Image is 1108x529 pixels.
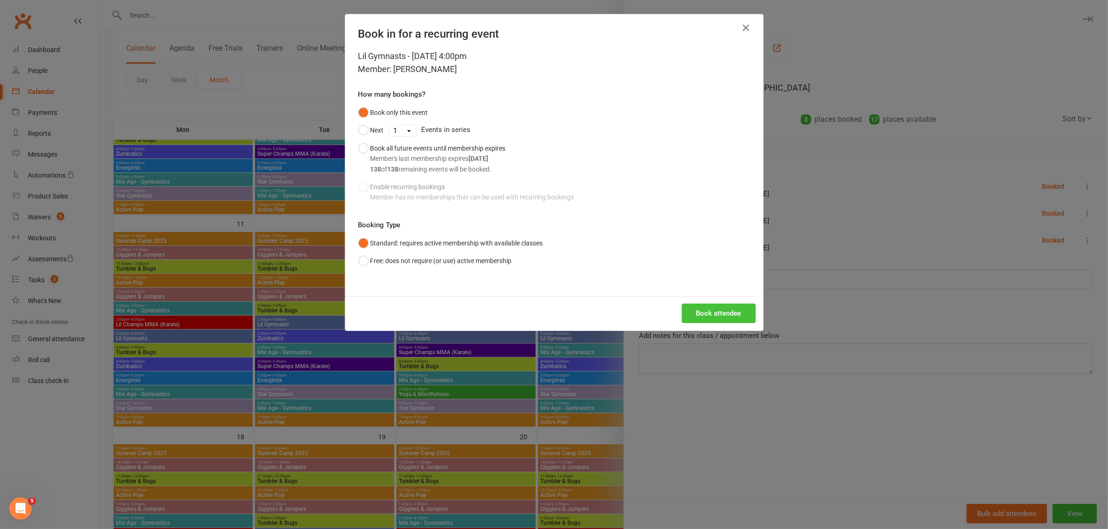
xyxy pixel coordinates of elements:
[370,164,506,174] div: of remaining events will be booked.
[358,121,384,139] button: Next
[469,155,489,162] strong: [DATE]
[358,27,750,40] h4: Book in for a recurring event
[739,20,754,35] button: Close
[358,104,428,121] button: Book only this event
[358,219,401,231] label: Booking Type
[358,139,506,178] button: Book all future events until membership expiresMember's last membership expires[DATE]138of138rema...
[358,121,750,139] div: Events in series
[358,89,426,100] label: How many bookings?
[388,165,399,173] strong: 138
[370,143,506,174] div: Book all future events until membership expires
[28,497,36,505] span: 5
[9,497,32,520] iframe: Intercom live chat
[370,153,506,164] div: Member's last membership expires
[358,252,512,270] button: Free: does not require (or use) active membership
[370,165,382,173] strong: 138
[682,304,756,323] button: Book attendee
[358,50,750,76] div: Lil Gymnasts - [DATE] 4:00pm Member: [PERSON_NAME]
[358,234,543,252] button: Standard: requires active membership with available classes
